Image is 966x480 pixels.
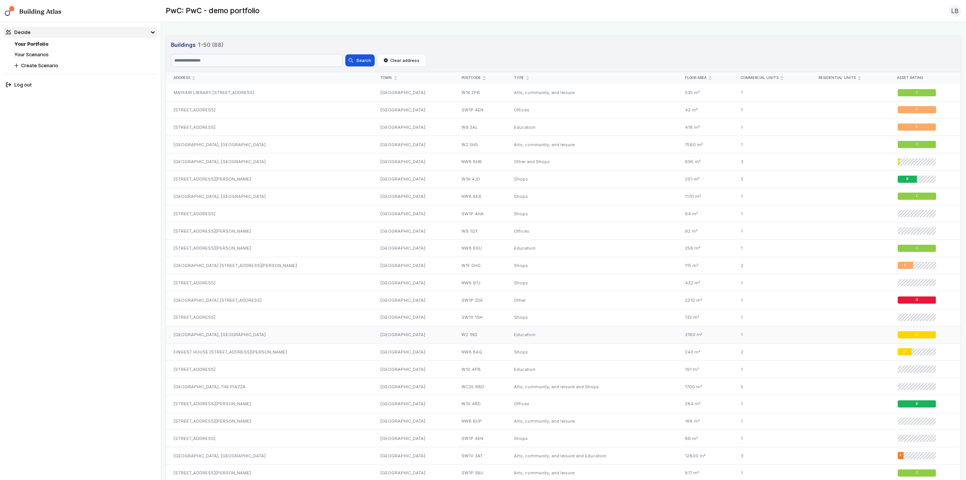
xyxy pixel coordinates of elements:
div: 1 [734,430,811,447]
div: [GEOGRAPHIC_DATA], [GEOGRAPHIC_DATA] [166,447,373,465]
div: 1 [734,292,811,309]
div: Residential units [818,76,881,80]
div: 418 m² [678,119,733,136]
div: Shops [507,274,678,292]
div: [GEOGRAPHIC_DATA] [373,326,454,343]
div: [STREET_ADDRESS] [166,119,373,136]
div: 1 [734,222,811,240]
button: Log out [4,79,157,90]
span: E [916,125,918,130]
div: 5 [734,378,811,395]
div: [GEOGRAPHIC_DATA] [373,153,454,170]
div: 1 [734,84,811,101]
div: [GEOGRAPHIC_DATA] [373,309,454,326]
div: 2 [734,343,811,361]
div: SW1P 2DE [454,292,507,309]
div: Postcode [461,76,500,80]
span: C [915,246,918,251]
a: [GEOGRAPHIC_DATA], [GEOGRAPHIC_DATA][GEOGRAPHIC_DATA]W2 1NDEducation3180 m²1D [166,326,961,343]
a: [STREET_ADDRESS][GEOGRAPHIC_DATA]NW8 9TJShops432 m²1 [166,274,961,292]
a: [GEOGRAPHIC_DATA] [STREET_ADDRESS][PERSON_NAME][GEOGRAPHIC_DATA]W1F 0HGShops115 m²2E [166,257,961,274]
span: E [916,108,918,113]
div: [STREET_ADDRESS] [166,274,373,292]
span: D [903,350,906,355]
div: W1H 4JD [454,170,507,188]
div: [GEOGRAPHIC_DATA], THE PIAZZA [166,378,373,395]
div: NW8 8AQ [454,343,507,361]
div: 1 [734,412,811,430]
div: NW8 8UP [454,412,507,430]
div: SW1V 1SH [454,309,507,326]
div: SW1P 4EN [454,101,507,119]
span: F [899,453,901,458]
div: Arts, community, and leisure and Shops [507,378,678,395]
div: Offices [507,222,678,240]
div: [GEOGRAPHIC_DATA] [373,205,454,222]
img: main-0bbd2752.svg [5,6,15,16]
div: Offices [507,101,678,119]
div: [GEOGRAPHIC_DATA], [GEOGRAPHIC_DATA] [166,153,373,170]
a: [STREET_ADDRESS][PERSON_NAME][GEOGRAPHIC_DATA]W10 4BDOffices284 m²1B [166,395,961,412]
div: W10 4PB [454,361,507,378]
div: 1 [734,309,811,326]
div: 3 [734,447,811,465]
span: 1-50 (88) [198,41,223,49]
span: C [915,142,918,147]
div: 1 [734,274,811,292]
div: Decide [6,29,31,36]
h3: Buildings [171,41,956,49]
div: SW1V 3AT [454,447,507,465]
div: [GEOGRAPHIC_DATA], [GEOGRAPHIC_DATA] [166,188,373,205]
div: W1F 0HG [454,257,507,274]
div: W2 5HS [454,136,507,153]
div: Education [507,361,678,378]
div: Shops [507,188,678,205]
div: 42 m² [678,101,733,119]
a: [STREET_ADDRESS][GEOGRAPHIC_DATA]W10 4PBEducation191 m²1 [166,361,961,378]
button: LB [949,5,961,17]
div: Type [514,76,671,80]
span: G [915,298,918,303]
div: 191 m² [678,361,733,378]
div: Shops [507,430,678,447]
a: [GEOGRAPHIC_DATA], [GEOGRAPHIC_DATA][GEOGRAPHIC_DATA]W2 5HSArts, community, and leisure7580 m²1C [166,136,961,153]
a: FINGEST HOUSE [STREET_ADDRESS][PERSON_NAME][GEOGRAPHIC_DATA]NW8 8AQShops243 m²2D [166,343,961,361]
div: SW1P 4EN [454,430,507,447]
div: 1 [734,188,811,205]
div: [GEOGRAPHIC_DATA] [373,274,454,292]
div: MAYFAIR LIBRARY [STREET_ADDRESS] [166,84,373,101]
div: NW8 9TJ [454,274,507,292]
a: [STREET_ADDRESS][PERSON_NAME][GEOGRAPHIC_DATA]NW8 8SUEducation256 m²1C [166,239,961,257]
span: B [916,401,918,406]
span: B [906,177,908,182]
div: [STREET_ADDRESS][PERSON_NAME] [166,222,373,240]
a: [STREET_ADDRESS][GEOGRAPHIC_DATA]SW1P 4ENOffices42 m²1E [166,101,961,119]
div: [STREET_ADDRESS] [166,205,373,222]
div: Arts, community, and leisure [507,84,678,101]
a: [GEOGRAPHIC_DATA], [GEOGRAPHIC_DATA][GEOGRAPHIC_DATA]SW1V 3ATArts, community, and leisure and Edu... [166,447,961,465]
div: Arts, community, and leisure and Education [507,447,678,465]
div: W9 1QY [454,222,507,240]
div: [GEOGRAPHIC_DATA] [373,136,454,153]
div: [GEOGRAPHIC_DATA] [373,395,454,412]
div: 132 m² [678,309,733,326]
div: 3180 m² [678,326,733,343]
div: Address [174,76,366,80]
span: C [915,194,918,199]
div: W2 1ND [454,326,507,343]
div: [STREET_ADDRESS][PERSON_NAME] [166,239,373,257]
div: 2 [734,257,811,274]
span: C [915,471,918,475]
div: W9 3AL [454,119,507,136]
div: W10 4BD [454,395,507,412]
div: 168 m² [678,412,733,430]
div: [GEOGRAPHIC_DATA] [373,430,454,447]
button: Create Scenario [12,60,157,71]
div: [GEOGRAPHIC_DATA] [373,292,454,309]
div: [GEOGRAPHIC_DATA] [373,222,454,240]
span: D [915,332,918,337]
div: W1K 2PB [454,84,507,101]
span: D [898,159,900,164]
div: [GEOGRAPHIC_DATA] [373,188,454,205]
div: Arts, community, and leisure [507,412,678,430]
